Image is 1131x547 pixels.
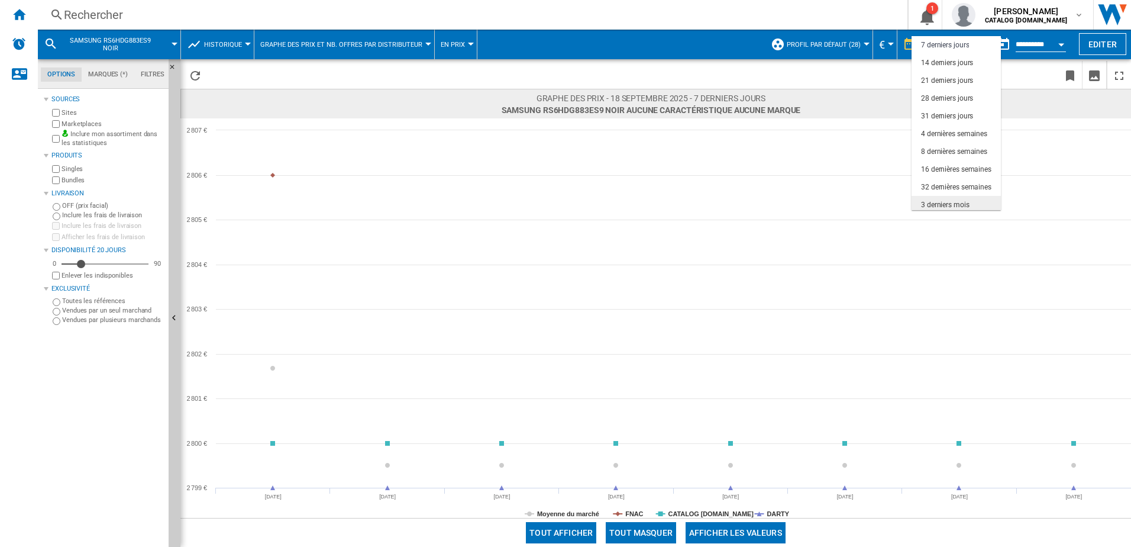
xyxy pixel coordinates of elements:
[921,76,973,86] div: 21 derniers jours
[921,58,973,68] div: 14 derniers jours
[921,182,991,192] div: 32 dernières semaines
[921,111,973,121] div: 31 derniers jours
[921,200,970,210] div: 3 derniers mois
[921,129,987,139] div: 4 dernières semaines
[921,165,991,175] div: 16 dernières semaines
[921,94,973,104] div: 28 derniers jours
[921,147,987,157] div: 8 dernières semaines
[921,40,969,50] div: 7 derniers jours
